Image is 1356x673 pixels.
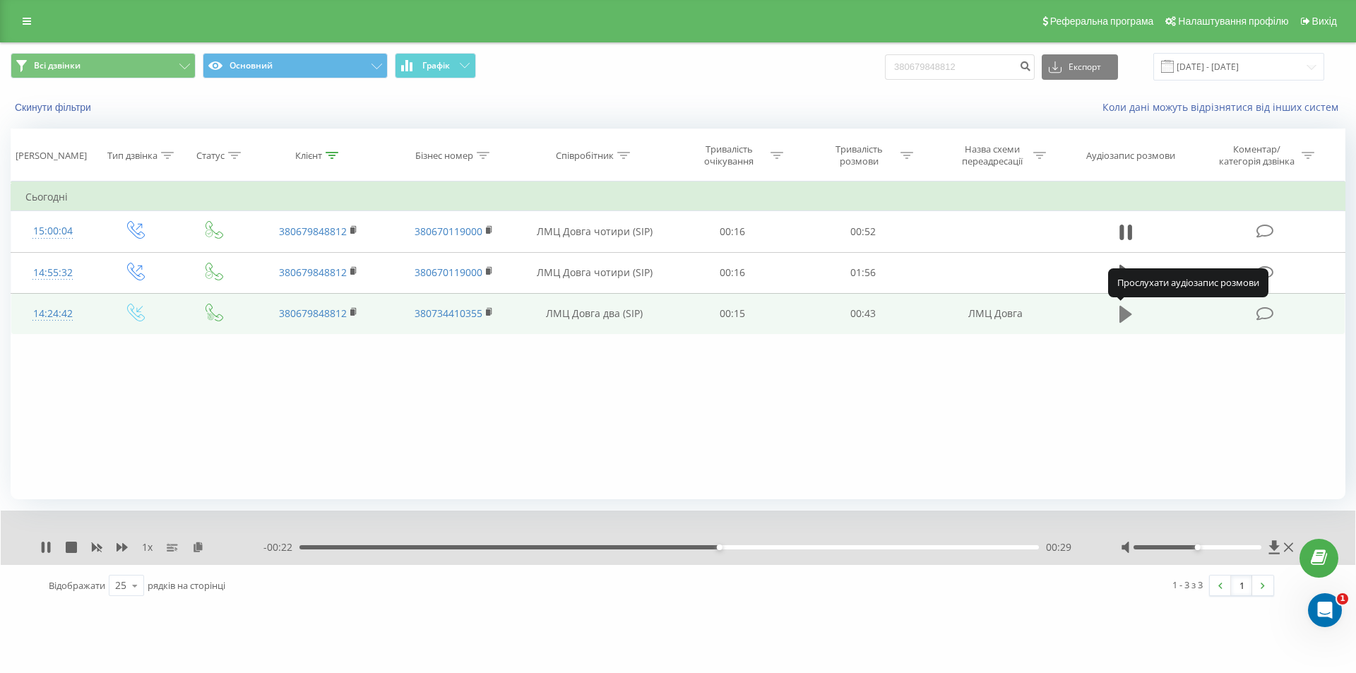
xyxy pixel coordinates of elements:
div: Бізнес номер [415,150,473,162]
span: Налаштування профілю [1178,16,1288,27]
div: Аудіозапис розмови [1086,150,1175,162]
td: Сьогодні [11,183,1345,211]
a: 380679848812 [279,306,347,320]
span: - 00:22 [263,540,299,554]
span: Всі дзвінки [34,60,81,71]
td: ЛМЦ Довга чотири (SIP) [521,211,667,252]
div: Коментар/категорія дзвінка [1215,143,1298,167]
span: Вихід [1312,16,1337,27]
td: 01:56 [797,252,927,293]
td: ЛМЦ Довга [928,293,1064,334]
input: Пошук за номером [885,54,1035,80]
span: рядків на сторінці [148,579,225,592]
div: Статус [196,150,225,162]
span: 00:29 [1046,540,1071,554]
a: 380679848812 [279,266,347,279]
div: Тривалість розмови [821,143,897,167]
button: Скинути фільтри [11,101,98,114]
div: Accessibility label [717,544,722,550]
span: 1 x [142,540,153,554]
div: Тривалість очікування [691,143,767,167]
td: ЛМЦ Довга чотири (SIP) [521,252,667,293]
a: Коли дані можуть відрізнятися вiд інших систем [1102,100,1345,114]
iframe: Intercom live chat [1308,593,1342,627]
a: 380670119000 [415,266,482,279]
div: 15:00:04 [25,218,81,245]
div: Клієнт [295,150,322,162]
span: Графік [422,61,450,71]
td: 00:16 [667,211,797,252]
div: 1 - 3 з 3 [1172,578,1203,592]
div: 14:24:42 [25,300,81,328]
a: 380734410355 [415,306,482,320]
td: 00:52 [797,211,927,252]
button: Графік [395,53,476,78]
span: Відображати [49,579,105,592]
div: 25 [115,578,126,592]
button: Всі дзвінки [11,53,196,78]
td: ЛМЦ Довга два (SIP) [521,293,667,334]
span: 1 [1337,593,1348,604]
span: Реферальна програма [1050,16,1154,27]
div: Назва схеми переадресації [954,143,1030,167]
div: Accessibility label [1194,544,1200,550]
button: Основний [203,53,388,78]
div: 14:55:32 [25,259,81,287]
a: 1 [1231,576,1252,595]
td: 00:15 [667,293,797,334]
td: 00:43 [797,293,927,334]
div: Тип дзвінка [107,150,157,162]
a: 380670119000 [415,225,482,238]
a: 380679848812 [279,225,347,238]
div: Співробітник [556,150,614,162]
td: 00:16 [667,252,797,293]
div: Прослухати аудіозапис розмови [1108,268,1268,297]
div: [PERSON_NAME] [16,150,87,162]
button: Експорт [1042,54,1118,80]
